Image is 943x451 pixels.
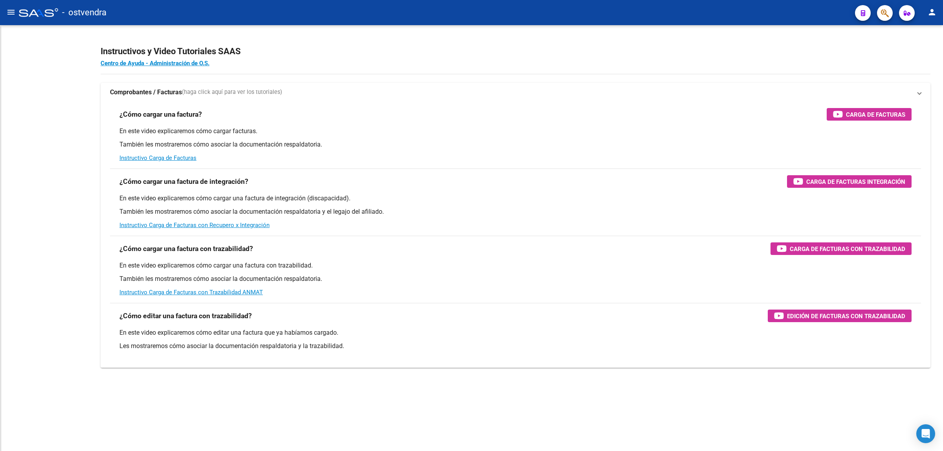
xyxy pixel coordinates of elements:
h3: ¿Cómo cargar una factura de integración? [119,176,248,187]
span: - ostvendra [62,4,106,21]
a: Instructivo Carga de Facturas con Recupero x Integración [119,222,270,229]
button: Carga de Facturas [827,108,912,121]
p: En este video explicaremos cómo cargar una factura de integración (discapacidad). [119,194,912,203]
button: Carga de Facturas con Trazabilidad [771,242,912,255]
a: Instructivo Carga de Facturas con Trazabilidad ANMAT [119,289,263,296]
span: Carga de Facturas Integración [806,177,905,187]
p: Les mostraremos cómo asociar la documentación respaldatoria y la trazabilidad. [119,342,912,350]
div: Comprobantes / Facturas(haga click aquí para ver los tutoriales) [101,102,930,368]
a: Centro de Ayuda - Administración de O.S. [101,60,209,67]
a: Instructivo Carga de Facturas [119,154,196,161]
span: (haga click aquí para ver los tutoriales) [182,88,282,97]
span: Carga de Facturas [846,110,905,119]
h3: ¿Cómo cargar una factura? [119,109,202,120]
mat-icon: menu [6,7,16,17]
p: También les mostraremos cómo asociar la documentación respaldatoria. [119,275,912,283]
button: Edición de Facturas con Trazabilidad [768,310,912,322]
p: También les mostraremos cómo asociar la documentación respaldatoria y el legajo del afiliado. [119,207,912,216]
strong: Comprobantes / Facturas [110,88,182,97]
p: En este video explicaremos cómo cargar una factura con trazabilidad. [119,261,912,270]
p: En este video explicaremos cómo editar una factura que ya habíamos cargado. [119,328,912,337]
p: También les mostraremos cómo asociar la documentación respaldatoria. [119,140,912,149]
mat-icon: person [927,7,937,17]
span: Edición de Facturas con Trazabilidad [787,311,905,321]
div: Open Intercom Messenger [916,424,935,443]
mat-expansion-panel-header: Comprobantes / Facturas(haga click aquí para ver los tutoriales) [101,83,930,102]
h2: Instructivos y Video Tutoriales SAAS [101,44,930,59]
h3: ¿Cómo cargar una factura con trazabilidad? [119,243,253,254]
p: En este video explicaremos cómo cargar facturas. [119,127,912,136]
span: Carga de Facturas con Trazabilidad [790,244,905,254]
button: Carga de Facturas Integración [787,175,912,188]
h3: ¿Cómo editar una factura con trazabilidad? [119,310,252,321]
